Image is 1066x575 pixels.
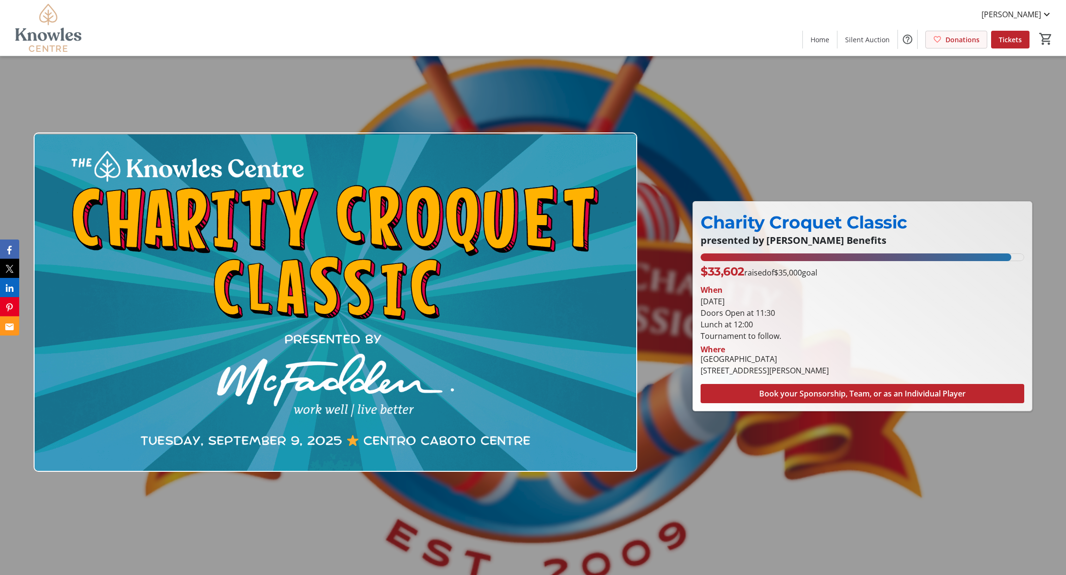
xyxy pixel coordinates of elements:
span: Book your Sponsorship, Team, or as an Individual Player [759,388,966,399]
button: Cart [1037,30,1054,48]
button: Help [898,30,917,49]
a: Tickets [991,31,1030,48]
span: $35,000 [774,267,802,278]
span: Donations [945,35,980,45]
button: Book your Sponsorship, Team, or as an Individual Player [701,384,1024,403]
a: Donations [925,31,987,48]
a: Silent Auction [837,31,897,48]
div: [GEOGRAPHIC_DATA] [701,353,829,365]
span: Home [811,35,829,45]
a: Home [803,31,837,48]
img: Campaign CTA Media Photo [34,132,637,472]
span: [PERSON_NAME] [981,9,1041,20]
span: Charity Croquet Classic [701,212,907,233]
span: Silent Auction [845,35,890,45]
div: When [701,284,723,296]
span: $33,602 [701,264,744,278]
p: raised of goal [701,263,817,280]
img: Knowles Centre's Logo [6,4,91,52]
div: 96.00745714285715% of fundraising goal reached [701,253,1024,261]
div: Where [701,346,725,353]
button: [PERSON_NAME] [974,7,1060,22]
span: Tickets [999,35,1022,45]
div: [DATE] Doors Open at 11:30 Lunch at 12:00 Tournament to follow. [701,296,1024,342]
p: presented by [PERSON_NAME] Benefits [701,235,1024,246]
div: [STREET_ADDRESS][PERSON_NAME] [701,365,829,376]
